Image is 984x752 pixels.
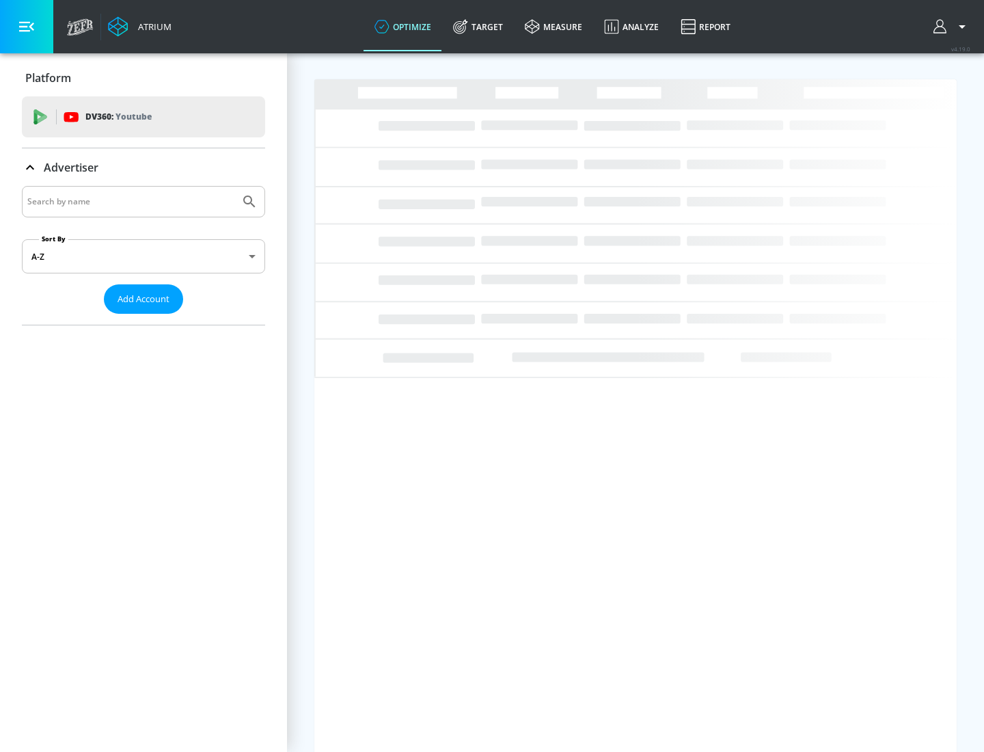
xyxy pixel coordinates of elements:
[27,193,234,211] input: Search by name
[115,109,152,124] p: Youtube
[22,59,265,97] div: Platform
[951,45,970,53] span: v 4.19.0
[22,314,265,325] nav: list of Advertiser
[85,109,152,124] p: DV360:
[22,96,265,137] div: DV360: Youtube
[442,2,514,51] a: Target
[514,2,593,51] a: measure
[104,284,183,314] button: Add Account
[670,2,741,51] a: Report
[118,291,169,307] span: Add Account
[108,16,172,37] a: Atrium
[593,2,670,51] a: Analyze
[22,148,265,187] div: Advertiser
[39,234,68,243] label: Sort By
[25,70,71,85] p: Platform
[22,186,265,325] div: Advertiser
[22,239,265,273] div: A-Z
[133,21,172,33] div: Atrium
[364,2,442,51] a: optimize
[44,160,98,175] p: Advertiser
